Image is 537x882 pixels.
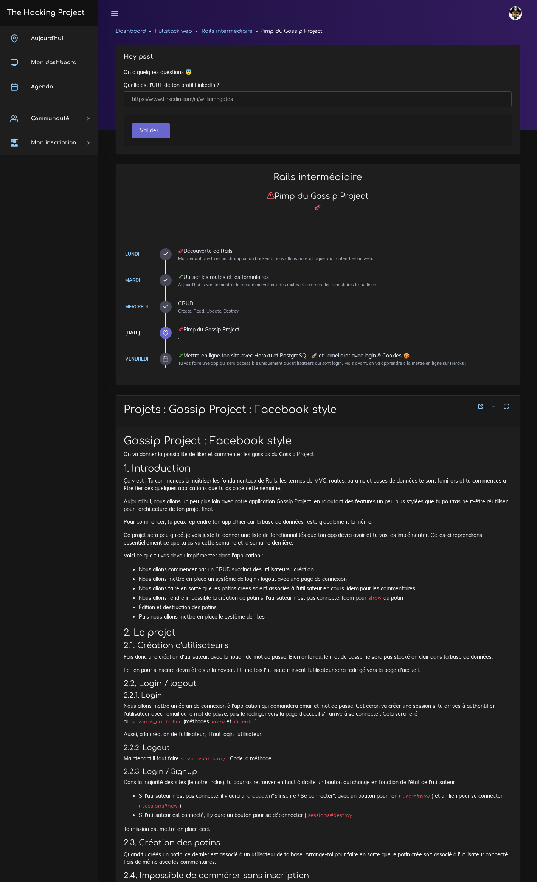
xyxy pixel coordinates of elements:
h2: Rails intermédiaire [124,172,512,183]
li: Si l'utilisateur n'est pas connecté, il y aura un "S'inscrire / Se connecter", avec un bouton pou... [139,791,512,810]
div: CRUD [178,301,512,306]
p: Aujourd'hui, nous allons un peu plus loin avec notre application Gossip Project, en rajoutant des... [124,498,512,513]
code: users#new [400,793,432,800]
button: Valider ! [132,123,170,139]
li: Puis nous allons mettre en place le système de likes [139,612,512,622]
h3: 2.4. Impossible de commérer sans inscription [124,871,512,880]
span: Aujourd'hui [31,36,63,41]
h4: 2.2.2. Logout [124,744,512,752]
span: Communauté [31,116,69,121]
img: avatar [509,6,522,20]
p: On va donner la possibilité de liker et commenter les gossips du Gossip Project [124,450,512,458]
span: Mon inscription [31,140,76,145]
p: Dans la majorité des sites (le notre inclus), tu pourras retrouver en haut à droite un bouton qui... [124,778,512,786]
p: Ça y est ! Tu commences à maîtriser les fondamentaux de Rails, les termes de MVC, routes, params ... [124,477,512,492]
a: Mercredi [125,304,148,309]
small: Create, Read, Update, Destroy. [178,308,240,314]
h3: 2.3. Création des potins [124,838,512,848]
div: Pimp du Gossip Project [178,327,512,332]
div: Découverte de Rails [178,248,512,254]
h5: . [124,215,512,222]
code: show [366,594,383,602]
p: Ta mission est mettre en place ceci. [124,825,512,833]
small: . [178,334,179,340]
input: https://www.linkedin.com/in/williamhgates [124,91,512,107]
h3: 2.2. Login / logout [124,679,512,689]
li: Nous allons faire en sorte que les potins créés soient associés à l'utilisateur en cours, idem po... [139,584,512,593]
li: Pimp du Gossip Project [253,26,323,36]
h5: Hey psst [124,53,512,60]
h2: 1. Introduction [124,463,512,474]
h1: Gossip Project : Facebook style [124,435,512,448]
p: Maintenant il faut faire . Code la méthode. [124,755,512,762]
small: Tu vas faire une app qui sera accessible uniquement aux utilisateurs qui sont login. Mais avant, ... [178,361,466,366]
a: Lundi [125,251,139,257]
li: Si l'utilisateur est connecté, il y aura un bouton pour se déconnecter ( ) [139,811,512,820]
h4: 2.2.3. Login / Signup [124,767,512,776]
div: Utiliser les routes et les formulaires [178,274,512,280]
p: Voici ce que tu vas devoir implémenter dans l'application : [124,552,512,559]
a: Dashboard [116,28,146,34]
p: Ce projet sera peu guidé, je vais juste te donner une liste de fonctionnalités que ton app devra ... [124,531,512,547]
p: Nous allons mettre un écran de connexion à l'application qui demandera email et mot de passe. Cet... [124,702,512,725]
code: #create [231,718,255,726]
h4: 2.2.1. Login [124,691,512,699]
h3: The Hacking Project [5,9,85,17]
code: sessions#destroy [179,755,227,763]
div: Mettre en ligne ton site avec Heroku et PostgreSQL 🚀 et l'améliorer avec login & Cookies 🍪 [178,353,512,358]
li: Nous allons commencer par un CRUD succinct des utilisateurs : création [139,565,512,574]
a: Rails intermédiaire [202,28,253,34]
h3: 2.1. Création d'utilisateurs [124,641,512,650]
a: Mardi [125,277,140,283]
h1: Projets : Gossip Project : Facebook style [124,404,512,416]
p: On a quelques questions 😇 [124,68,512,76]
p: Quand tu créés un potin, ce dernier est associé à un utilisateur de ta base. Arrange-toi pour fai... [124,851,512,866]
a: Fullstack web [155,28,192,34]
h2: 2. Le projet [124,627,512,638]
span: Mon dashboard [31,60,77,65]
a: dropdown [247,792,272,799]
div: [DATE] [125,329,140,337]
small: Aujourd'hui tu vas te montrer le monde merveilleux des routes et comment les formulaires les util... [178,282,378,287]
code: sessions#destroy [306,812,354,819]
code: #new [209,718,227,726]
h3: Pimp du Gossip Project [124,191,512,201]
p: Fais donc une création d'utilisateur, avec la notion de mot de passe. Bien entendu, le mot de pas... [124,653,512,661]
span: Agenda [31,84,53,90]
p: Le lien pour s'inscrire devra être sur la navbar. Et une fois l'utilisateur inscrit l'utilisateur... [124,666,512,674]
small: Maintenant que tu es un champion du backend, nous allons nous attaquer au frontend, et au web. [178,256,373,261]
p: Aussi, à la création de l'utilisateur, il faut login l'utilisateur. [124,730,512,738]
li: Édition et destruction des potins [139,603,512,612]
p: Pour commencer, tu peux reprendre ton app d'hier car la base de données reste globalement la même. [124,518,512,526]
code: sessions#new [140,802,180,810]
li: Nous allons rendre impossible la création de potin si l'utilisateur n'est pas connecté. Idem pour... [139,593,512,603]
label: Quelle est l'URL de ton profil LinkedIn ? [124,81,219,89]
li: Nous allons mettre en place un système de login / logout avec une page de connexion [139,574,512,584]
a: Vendredi [125,356,148,362]
code: sessions_controller [130,718,183,726]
